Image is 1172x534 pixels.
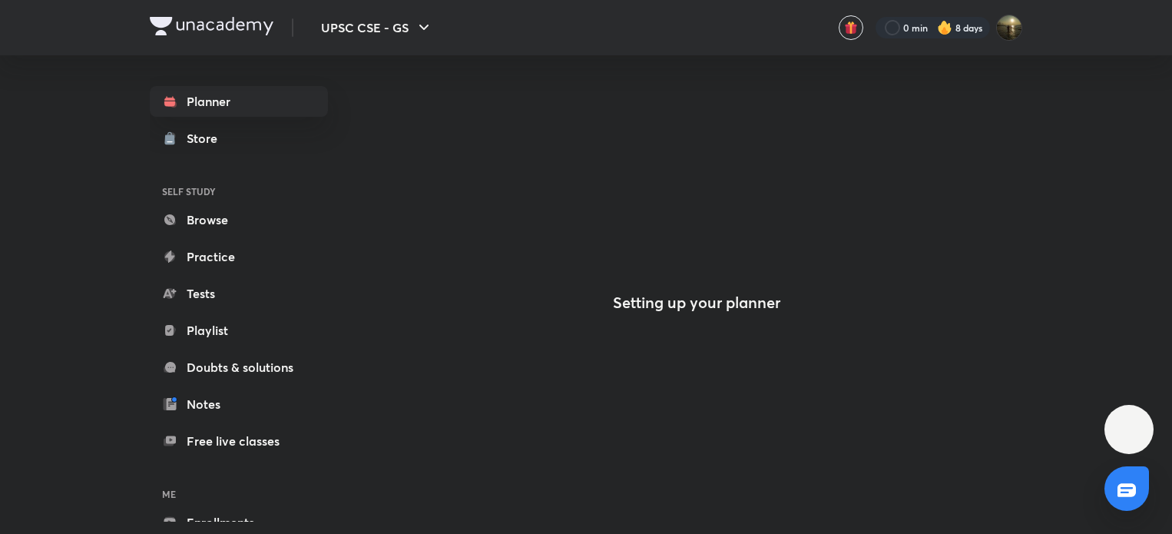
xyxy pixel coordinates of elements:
h6: ME [150,481,328,507]
div: Store [187,129,227,148]
a: Tests [150,278,328,309]
a: Planner [150,86,328,117]
a: Browse [150,204,328,235]
img: Omkar Gote [996,15,1022,41]
a: Playlist [150,315,328,346]
a: Doubts & solutions [150,352,328,383]
a: Notes [150,389,328,420]
h4: Setting up your planner [613,294,780,312]
img: avatar [844,21,858,35]
img: streak [937,20,952,35]
a: Practice [150,241,328,272]
button: avatar [839,15,863,40]
a: Company Logo [150,17,273,39]
img: ttu [1120,420,1138,439]
a: Store [150,123,328,154]
img: Company Logo [150,17,273,35]
button: UPSC CSE - GS [312,12,442,43]
h6: SELF STUDY [150,178,328,204]
a: Free live classes [150,426,328,456]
